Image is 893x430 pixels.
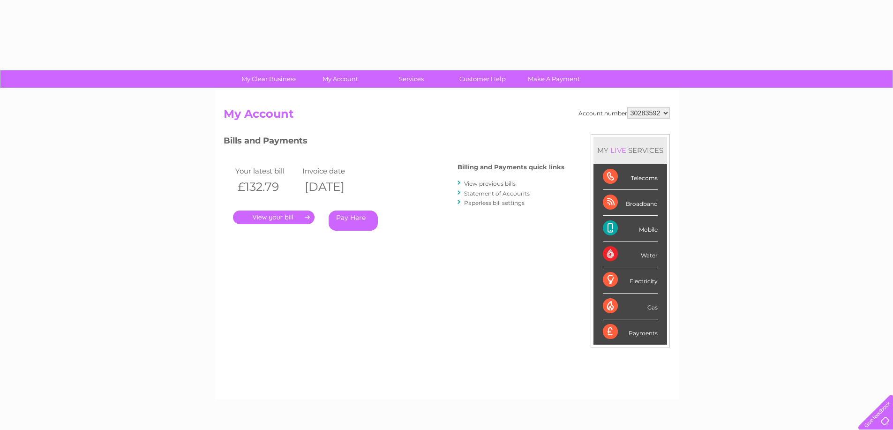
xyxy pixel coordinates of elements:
a: Pay Here [329,211,378,231]
td: Your latest bill [233,165,300,177]
a: My Clear Business [230,70,308,88]
div: LIVE [608,146,628,155]
a: Services [373,70,450,88]
a: Statement of Accounts [464,190,530,197]
div: Mobile [603,216,658,241]
div: Payments [603,319,658,345]
a: My Account [301,70,379,88]
th: [DATE] [300,177,368,196]
td: Invoice date [300,165,368,177]
div: Account number [578,107,670,119]
a: Paperless bill settings [464,199,525,206]
h4: Billing and Payments quick links [458,164,564,171]
div: Gas [603,294,658,319]
h2: My Account [224,107,670,125]
div: Telecoms [603,164,658,190]
a: View previous bills [464,180,516,187]
div: Water [603,241,658,267]
a: Make A Payment [515,70,593,88]
h3: Bills and Payments [224,134,564,151]
div: MY SERVICES [593,137,667,164]
th: £132.79 [233,177,300,196]
div: Broadband [603,190,658,216]
div: Electricity [603,267,658,293]
a: Customer Help [444,70,521,88]
a: . [233,211,315,224]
